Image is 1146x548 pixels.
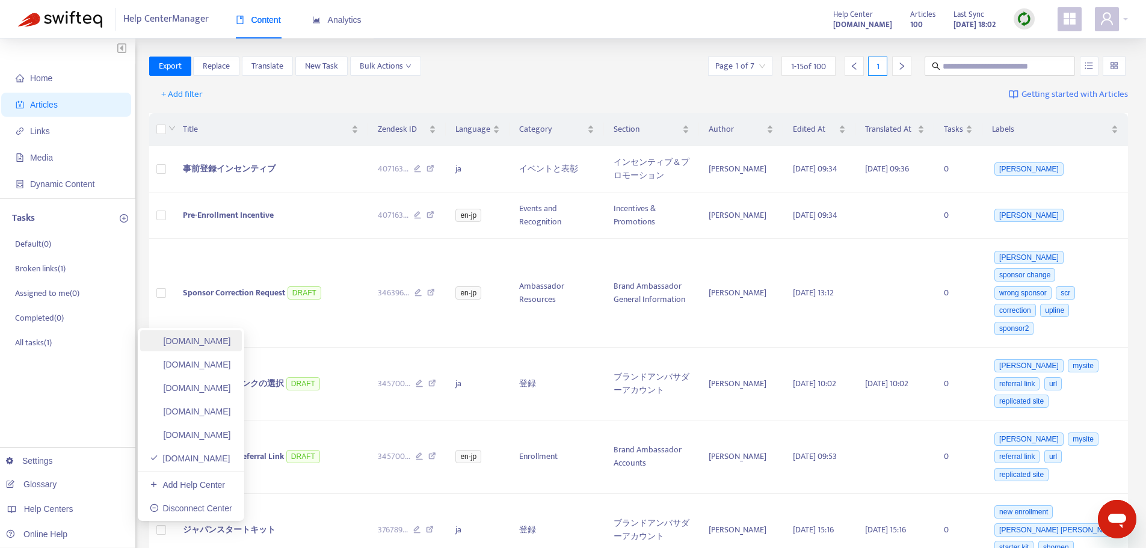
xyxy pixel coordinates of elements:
a: Getting started with Articles [1009,85,1128,104]
img: image-link [1009,90,1018,99]
span: [DATE] 10:02 [865,377,908,390]
div: 1 [868,57,887,76]
button: + Add filter [152,85,212,104]
th: Author [699,113,783,146]
td: Enrollment [510,420,604,494]
span: Getting started with Articles [1021,88,1128,102]
th: Category [510,113,604,146]
button: unordered-list [1080,57,1098,76]
span: Title [183,123,349,136]
span: + Add filter [161,87,203,102]
span: Tasks [944,123,963,136]
span: left [850,62,858,70]
span: 345700 ... [378,377,410,390]
span: area-chart [312,16,321,24]
a: Glossary [6,479,57,489]
span: Author [709,123,764,136]
span: correction [994,304,1036,317]
td: Incentives & Promotions [604,192,699,239]
span: book [236,16,244,24]
span: Articles [910,8,935,21]
span: Pre-Enrollment Incentive [183,208,274,222]
span: [PERSON_NAME] [994,162,1064,176]
span: New Task [305,60,338,73]
td: Ambassador Resources [510,239,604,348]
th: Translated At [855,113,934,146]
td: ja [446,348,510,421]
span: appstore [1062,11,1077,26]
iframe: Button to launch messaging window [1098,500,1136,538]
p: Broken links ( 1 ) [15,262,66,275]
a: [DOMAIN_NAME] [150,454,230,463]
span: Language [455,123,490,136]
span: [PERSON_NAME] [994,209,1064,222]
span: Content [236,15,281,25]
span: Dynamic Content [30,179,94,189]
span: [DATE] 09:34 [793,162,837,176]
a: Online Help [6,529,67,539]
a: Disconnect Center [150,503,232,513]
td: 0 [934,146,982,192]
span: scr [1056,286,1075,300]
span: Links [30,126,50,136]
span: right [898,62,906,70]
td: Events and Recognition [510,192,604,239]
span: en-jp [455,286,481,300]
span: [DATE] 10:02 [793,377,836,390]
td: [PERSON_NAME] [699,420,783,494]
strong: [DOMAIN_NAME] [833,18,892,31]
button: Translate [242,57,293,76]
button: Bulk Actionsdown [350,57,421,76]
span: Edited At [793,123,836,136]
td: イベントと表彰 [510,146,604,192]
strong: 100 [910,18,923,31]
span: referral link [994,450,1040,463]
span: Articles [30,100,58,109]
span: sponsor2 [994,322,1034,335]
td: ブランドアンバサダーアカウント [604,348,699,421]
span: new enrollment [994,505,1053,519]
span: [PERSON_NAME] [994,359,1064,372]
span: [PERSON_NAME] [994,433,1064,446]
span: 376789 ... [378,523,408,537]
span: wrong sponsor [994,286,1052,300]
span: [DATE] 15:16 [865,523,906,537]
span: replicated site [994,468,1049,481]
p: Assigned to me ( 0 ) [15,287,79,300]
span: account-book [16,100,24,109]
th: Labels [982,113,1128,146]
img: Swifteq [18,11,102,28]
a: [DOMAIN_NAME] [150,407,231,416]
span: Help Center [833,8,873,21]
span: Section [614,123,680,136]
a: [DOMAIN_NAME] [150,383,231,393]
span: Translated At [865,123,915,136]
span: ジャパンスタートキット [183,523,276,537]
span: [DATE] 09:53 [793,449,837,463]
a: Add Help Center [150,480,225,490]
span: [DATE] 15:16 [793,523,834,537]
button: New Task [295,57,348,76]
img: sync.dc5367851b00ba804db3.png [1017,11,1032,26]
td: インセンティブ＆プロモーション [604,146,699,192]
span: [DATE] 09:34 [793,208,837,222]
span: Last Sync [953,8,984,21]
span: home [16,74,24,82]
span: 346396 ... [378,286,409,300]
span: mysite [1068,433,1098,446]
span: url [1044,377,1062,390]
th: Zendesk ID [368,113,446,146]
th: Section [604,113,699,146]
a: [DOMAIN_NAME] [150,360,231,369]
td: 0 [934,192,982,239]
span: Analytics [312,15,362,25]
span: Media [30,153,53,162]
a: [DOMAIN_NAME] [833,17,892,31]
a: Settings [6,456,53,466]
span: sponsor change [994,268,1055,282]
span: replicated site [994,395,1049,408]
span: user [1100,11,1114,26]
span: [PERSON_NAME] [PERSON_NAME] [994,523,1125,537]
span: upline [1040,304,1069,317]
span: Help Centers [24,504,73,514]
